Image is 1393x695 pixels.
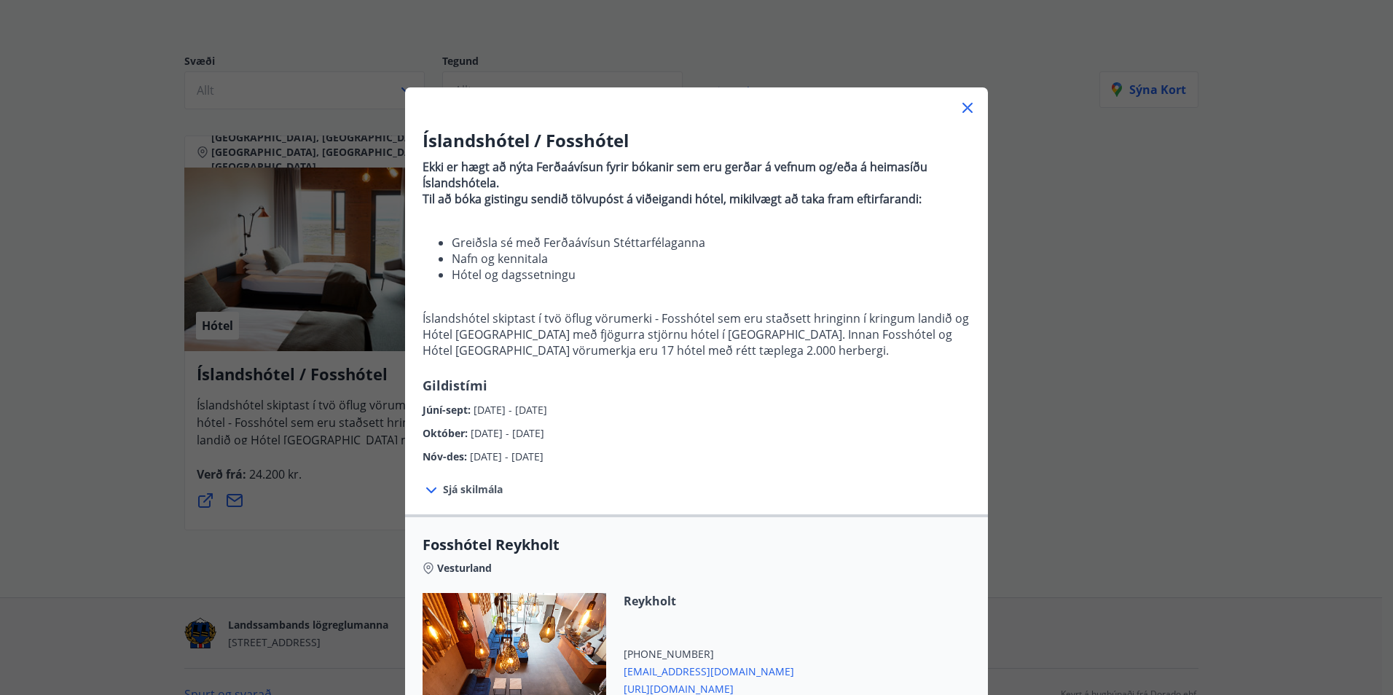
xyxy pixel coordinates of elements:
[624,593,794,609] span: Reykholt
[423,128,970,153] h3: Íslandshótel / Fosshótel
[423,377,487,394] span: Gildistími
[452,251,970,267] li: Nafn og kennitala
[423,449,470,463] span: Nóv-des :
[470,449,544,463] span: [DATE] - [DATE]
[423,426,471,440] span: Október :
[423,403,474,417] span: Júní-sept :
[452,235,970,251] li: Greiðsla sé með Ferðaávísun Stéttarfélaganna
[423,310,970,358] p: Íslandshótel skiptast í tvö öflug vörumerki - Fosshótel sem eru staðsett hringinn í kringum landi...
[624,661,794,679] span: [EMAIL_ADDRESS][DOMAIN_NAME]
[471,426,544,440] span: [DATE] - [DATE]
[423,191,922,207] strong: Til að bóka gistingu sendið tölvupóst á viðeigandi hótel, mikilvægt að taka fram eftirfarandi:
[443,482,503,497] span: Sjá skilmála
[423,535,970,555] span: Fosshótel Reykholt
[474,403,547,417] span: [DATE] - [DATE]
[624,647,794,661] span: [PHONE_NUMBER]
[452,267,970,283] li: Hótel og dagssetningu
[437,561,492,576] span: Vesturland
[423,159,927,191] strong: Ekki er hægt að nýta Ferðaávísun fyrir bókanir sem eru gerðar á vefnum og/eða á heimasíðu Íslands...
